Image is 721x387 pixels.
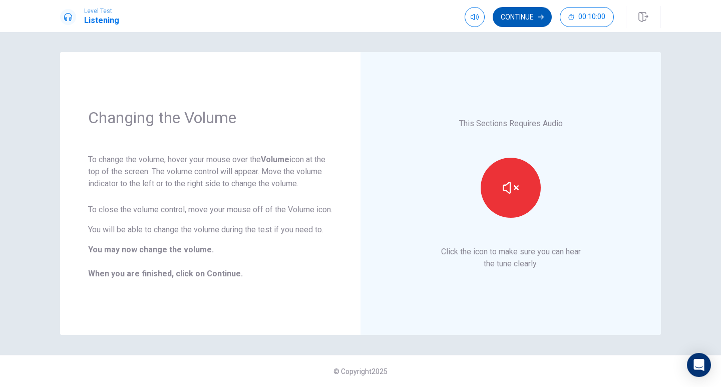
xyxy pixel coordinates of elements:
p: Click the icon to make sure you can hear the tune clearly. [441,246,581,270]
span: Level Test [84,8,119,15]
div: Open Intercom Messenger [687,353,711,377]
p: This Sections Requires Audio [459,118,563,130]
p: To change the volume, hover your mouse over the icon at the top of the screen. The volume control... [88,154,332,190]
b: You may now change the volume. When you are finished, click on Continue. [88,245,243,278]
h1: Changing the Volume [88,108,332,128]
strong: Volume [261,155,289,164]
button: 00:10:00 [560,7,614,27]
h1: Listening [84,15,119,27]
p: You will be able to change the volume during the test if you need to. [88,224,332,236]
span: 00:10:00 [578,13,605,21]
button: Continue [493,7,552,27]
p: To close the volume control, move your mouse off of the Volume icon. [88,204,332,216]
span: © Copyright 2025 [333,367,388,375]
